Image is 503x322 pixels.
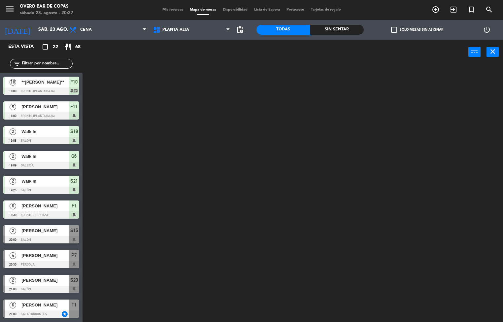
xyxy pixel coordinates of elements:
span: 10 [10,79,16,86]
i: crop_square [41,43,49,51]
i: add_circle_outline [432,6,440,14]
div: sábado 23. agosto - 20:27 [20,10,73,17]
span: Mis reservas [159,8,186,12]
span: S15 [70,227,78,234]
button: power_input [468,47,481,57]
i: turned_in_not [467,6,475,14]
label: Solo mesas sin asignar [391,27,443,33]
span: 6 [10,302,16,308]
span: Tarjetas de regalo [308,8,344,12]
span: 4 [10,252,16,259]
span: S21 [70,177,78,185]
span: [PERSON_NAME] [21,227,69,234]
span: Lista de Espera [251,8,283,12]
span: 2 [10,128,16,135]
span: 6 [10,203,16,209]
span: 2 [10,228,16,234]
span: 2 [10,178,16,185]
span: Walk In [21,153,69,160]
span: S20 [70,276,78,284]
span: [PERSON_NAME] [21,103,69,110]
span: [PERSON_NAME] [21,252,69,259]
i: menu [5,4,15,14]
span: Mapa de mesas [186,8,219,12]
span: 22 [53,43,58,51]
i: close [489,48,497,55]
div: Todas [256,25,310,35]
span: Walk In [21,128,69,135]
span: F10 [70,78,78,86]
i: arrow_drop_down [56,26,64,34]
span: 2 [10,153,16,160]
span: S19 [70,127,78,135]
div: Sin sentar [310,25,363,35]
span: [PERSON_NAME] [21,302,69,308]
span: Planta Alta [162,27,189,32]
span: Disponibilidad [219,8,251,12]
span: [PERSON_NAME] [21,277,69,284]
button: menu [5,4,15,16]
i: restaurant [64,43,72,51]
span: F11 [70,103,78,111]
span: Cena [80,27,92,32]
i: filter_list [13,60,21,68]
span: 5 [10,104,16,110]
i: search [485,6,493,14]
div: Overo Bar de Copas [20,3,73,10]
span: check_box_outline_blank [391,27,397,33]
input: Filtrar por nombre... [21,60,72,67]
span: P7 [71,251,77,259]
span: [PERSON_NAME] [21,202,69,209]
span: pending_actions [236,26,244,34]
span: 68 [75,43,81,51]
div: Esta vista [3,43,48,51]
span: Walk In [21,178,69,185]
span: Pre-acceso [283,8,308,12]
i: exit_to_app [450,6,457,14]
i: power_settings_new [483,26,491,34]
span: 2 [10,277,16,284]
span: T1 [72,301,77,309]
span: F1 [72,202,77,210]
i: power_input [471,48,479,55]
button: close [486,47,499,57]
span: G6 [71,152,77,160]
